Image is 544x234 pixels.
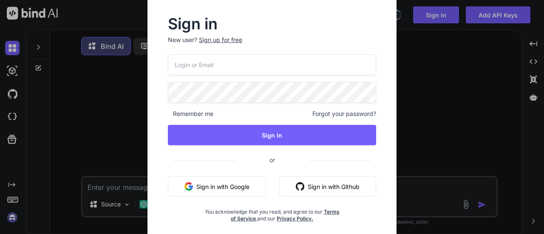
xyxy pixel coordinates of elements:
[184,182,193,191] img: google
[296,182,304,191] img: github
[168,110,213,118] span: Remember me
[168,36,377,54] p: New user?
[168,17,377,31] h2: Sign in
[235,149,309,170] span: or
[168,54,377,75] input: Login or Email
[202,203,341,222] div: You acknowledge that you read, and agree to our and our
[277,215,313,222] a: Privacy Policy.
[231,209,340,222] a: Terms of Service
[168,125,377,145] button: Sign In
[312,110,376,118] span: Forgot your password?
[199,36,242,44] div: Sign up for free
[279,176,376,197] button: Sign in with Github
[168,176,266,197] button: Sign in with Google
